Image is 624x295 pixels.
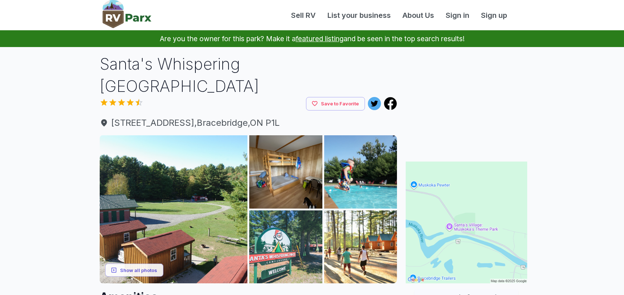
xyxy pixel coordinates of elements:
[100,116,397,129] span: [STREET_ADDRESS] , Bracebridge , ON P1L
[324,210,397,284] img: AAcXr8p2FVaD7JmLWEkXjjTBP3S7nH0HG0NEu3AMBLvsOSl5ZJxD6tionzsEPdBMhvrFCTCazAVKxuF0EpkQ18yKEoB8gFBr3...
[100,135,248,284] img: AAcXr8ousLf5F7ZRMfsw1GVr0lpdLpADXZsJXseDMjtRIGKunuatLiG5nnjaMURNYVIROBg8Ytzm_7iWBNlLZgA9SbiMDYjEz...
[406,162,527,283] img: Map for Santa's Whispering Pines Campground
[100,116,397,129] a: [STREET_ADDRESS],Bracebridge,ON P1L
[296,34,343,43] a: featured listing
[440,10,475,21] a: Sign in
[285,10,322,21] a: Sell RV
[324,135,397,209] img: AAcXr8pE3soVKaqRY94wWAPQqbNsgQsX-SM7xBGZSaoFGvn-YK1qaqRqfLjzPbGD_yOhHlQayG-m1noUm2Ui8hNxGEJowuZad...
[100,53,397,97] h1: Santa's Whispering [GEOGRAPHIC_DATA]
[249,210,322,284] img: AAcXr8qxim5xhMKtYUqAmaPrjn45xSkVHqInyMIpLc57B5HEWvQtENJXDbauIQi9M5iymxgUevXtoNaYE8P7Q8SgCEwZQSrY6...
[105,263,163,277] button: Show all photos
[9,30,615,47] p: Are you the owner for this park? Make it a and be seen in the top search results!
[322,10,397,21] a: List your business
[249,135,322,209] img: AAcXr8ocF6yxW3DQwMIghhdnqHZMMmnSw2PjGTPjjFopdDjk6UsTfRUfFtu3qnjaSAuzDufKi0cClZRR7MQ6anOXQf69tiqCo...
[406,53,527,144] iframe: Advertisement
[475,10,513,21] a: Sign up
[397,10,440,21] a: About Us
[306,97,365,110] button: Save to Favorite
